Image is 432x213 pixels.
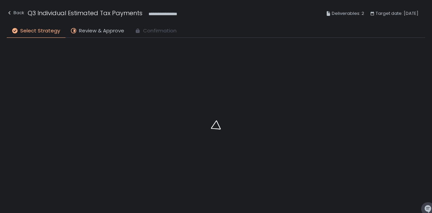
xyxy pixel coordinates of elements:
[7,4,24,23] button: Back
[79,27,124,35] span: Review & Approve
[376,9,418,18] span: Target date: [DATE]
[20,27,60,35] span: Select Strategy
[7,10,24,16] div: Back
[143,27,177,35] span: Confirmation
[28,8,142,18] h1: Q3 Individual Estimated Tax Payments
[332,9,364,18] span: Deliverables: 2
